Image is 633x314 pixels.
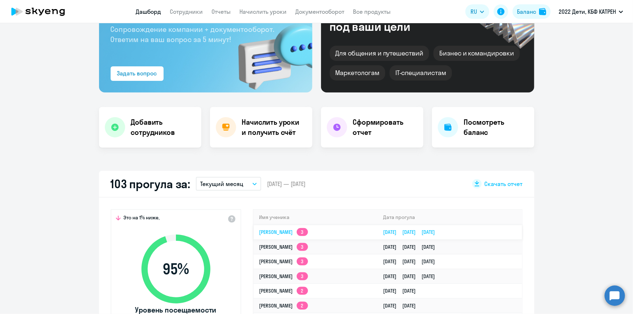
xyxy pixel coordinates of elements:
[200,179,243,188] p: Текущий месяц
[259,288,308,294] a: [PERSON_NAME]2
[330,46,429,61] div: Для общения и путешествий
[485,180,523,188] span: Скачать отчет
[134,260,218,278] span: 95 %
[353,117,418,137] h4: Сформировать отчет
[517,7,536,16] div: Баланс
[464,117,529,137] h4: Посмотреть баланс
[390,65,452,80] div: IT-специалистам
[297,272,308,280] app-skyeng-badge: 3
[383,229,441,235] a: [DATE][DATE][DATE]
[297,257,308,265] app-skyeng-badge: 3
[111,66,164,81] button: Задать вопрос
[470,7,477,16] span: RU
[117,69,157,78] div: Задать вопрос
[539,8,546,15] img: balance
[267,180,305,188] span: [DATE] — [DATE]
[297,287,308,295] app-skyeng-badge: 2
[296,8,345,15] a: Документооборот
[212,8,231,15] a: Отчеты
[170,8,203,15] a: Сотрудники
[254,210,378,225] th: Имя ученика
[297,228,308,236] app-skyeng-badge: 3
[259,273,308,280] a: [PERSON_NAME]3
[383,258,441,265] a: [DATE][DATE][DATE]
[559,7,616,16] p: 2022 Дети, КБФ КАТРЕН
[196,177,261,191] button: Текущий месяц
[513,4,551,19] button: Балансbalance
[259,302,308,309] a: [PERSON_NAME]2
[383,244,441,250] a: [DATE][DATE][DATE]
[240,8,287,15] a: Начислить уроки
[111,177,190,191] h2: 103 прогула за:
[124,214,160,223] span: Это на 1% ниже,
[353,8,391,15] a: Все продукты
[297,302,308,310] app-skyeng-badge: 2
[330,65,385,80] div: Маркетологам
[111,25,275,44] span: Сопровождение компании + документооборот. Ответим на ваш вопрос за 5 минут!
[383,288,422,294] a: [DATE][DATE]
[383,302,422,309] a: [DATE][DATE]
[330,8,454,33] div: Курсы английского под ваши цели
[555,3,627,20] button: 2022 Дети, КБФ КАТРЕН
[131,117,196,137] h4: Добавить сотрудников
[377,210,522,225] th: Дата прогула
[242,117,305,137] h4: Начислить уроки и получить счёт
[228,11,312,92] img: bg-img
[383,273,441,280] a: [DATE][DATE][DATE]
[259,258,308,265] a: [PERSON_NAME]3
[297,243,308,251] app-skyeng-badge: 3
[136,8,161,15] a: Дашборд
[433,46,520,61] div: Бизнес и командировки
[259,229,308,235] a: [PERSON_NAME]3
[465,4,489,19] button: RU
[259,244,308,250] a: [PERSON_NAME]3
